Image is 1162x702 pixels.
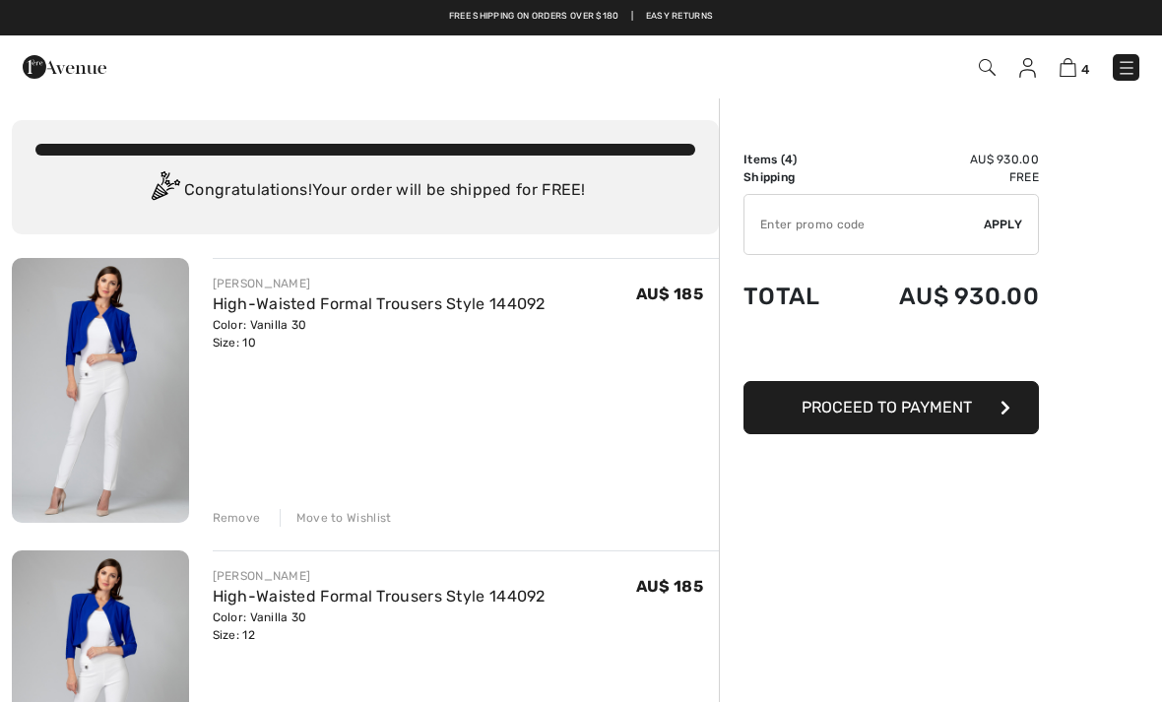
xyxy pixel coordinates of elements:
a: High-Waisted Formal Trousers Style 144092 [213,587,546,606]
span: Apply [984,216,1023,233]
td: Free [848,168,1039,186]
span: 4 [1081,62,1089,77]
td: AU$ 930.00 [848,151,1039,168]
td: Items ( ) [743,151,848,168]
div: Congratulations! Your order will be shipped for FREE! [35,171,695,211]
td: Total [743,263,848,330]
div: Color: Vanilla 30 Size: 12 [213,608,546,644]
iframe: PayPal [743,330,1039,374]
td: Shipping [743,168,848,186]
span: AU$ 185 [636,577,703,596]
input: Promo code [744,195,984,254]
img: My Info [1019,58,1036,78]
span: Proceed to Payment [802,398,972,416]
img: High-Waisted Formal Trousers Style 144092 [12,258,189,523]
img: Congratulation2.svg [145,171,184,211]
a: 4 [1060,55,1089,79]
div: [PERSON_NAME] [213,275,546,292]
div: Move to Wishlist [280,509,392,527]
img: 1ère Avenue [23,47,106,87]
div: Color: Vanilla 30 Size: 10 [213,316,546,351]
a: High-Waisted Formal Trousers Style 144092 [213,294,546,313]
div: [PERSON_NAME] [213,567,546,585]
td: AU$ 930.00 [848,263,1039,330]
img: Shopping Bag [1060,58,1076,77]
div: Remove [213,509,261,527]
a: 1ère Avenue [23,56,106,75]
img: Menu [1117,58,1136,78]
img: Search [979,59,996,76]
span: 4 [785,153,793,166]
span: | [631,10,633,24]
button: Proceed to Payment [743,381,1039,434]
span: AU$ 185 [636,285,703,303]
a: Free shipping on orders over $180 [449,10,619,24]
a: Easy Returns [646,10,714,24]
